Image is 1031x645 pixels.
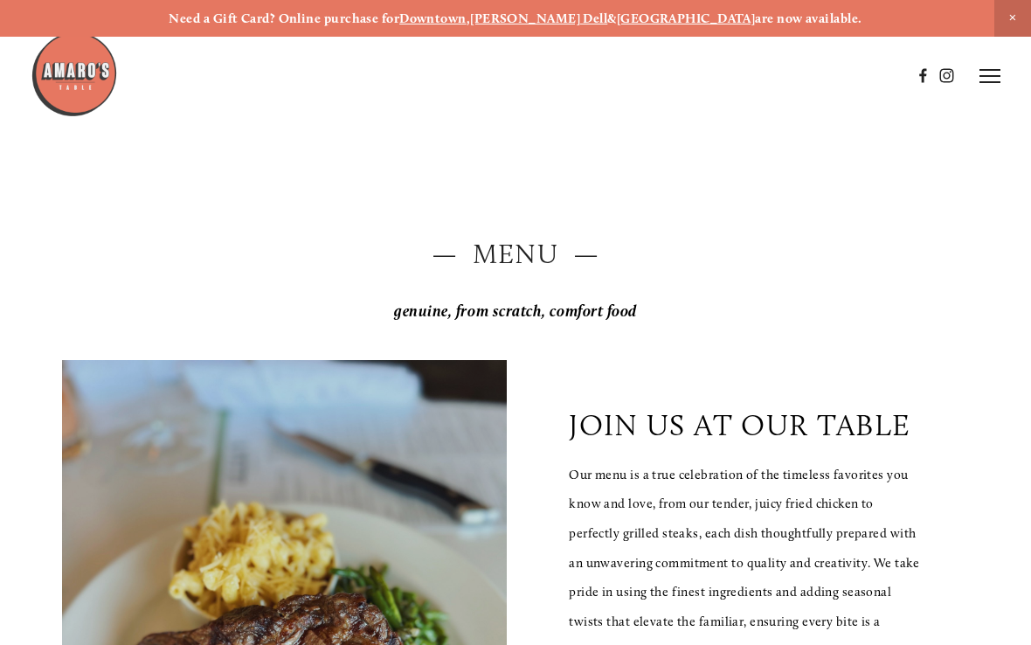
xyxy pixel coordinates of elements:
a: [PERSON_NAME] Dell [470,10,607,26]
h2: — Menu — [62,235,969,274]
p: join us at our table [569,407,910,443]
img: Amaro's Table [31,31,118,118]
strong: are now available. [755,10,861,26]
a: [GEOGRAPHIC_DATA] [617,10,756,26]
a: Downtown [399,10,467,26]
strong: Need a Gift Card? Online purchase for [169,10,399,26]
strong: & [607,10,616,26]
em: genuine, from scratch, comfort food [394,302,637,321]
strong: , [467,10,470,26]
